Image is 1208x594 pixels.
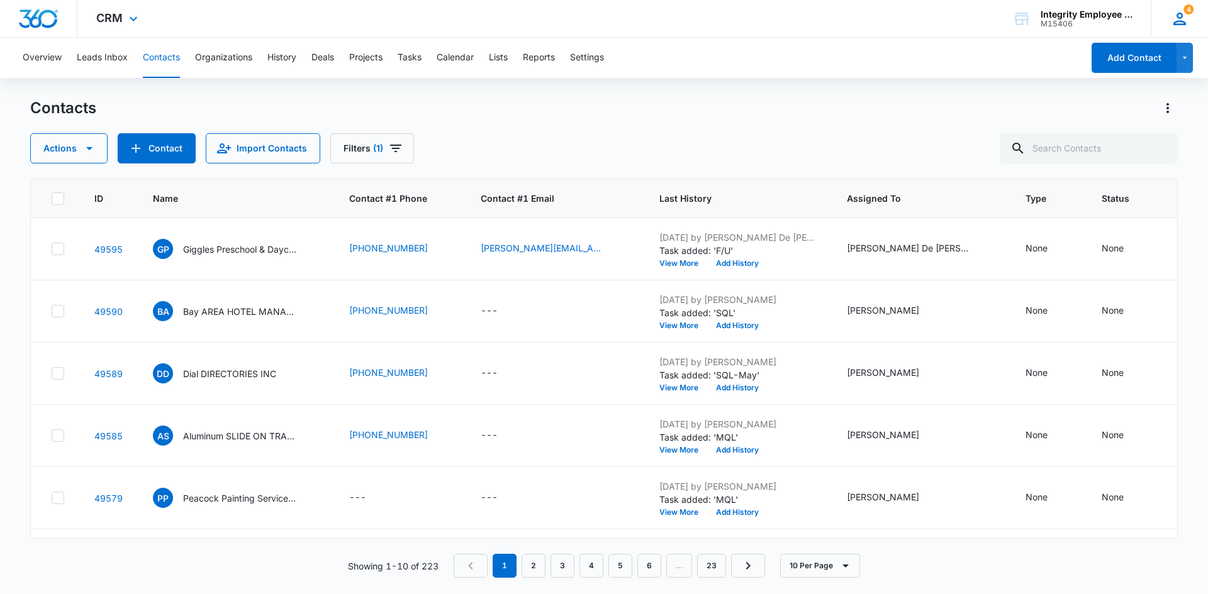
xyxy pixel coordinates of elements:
[489,38,508,78] button: Lists
[30,99,96,118] h1: Contacts
[1026,304,1070,319] div: Type - None - Select to Edit Field
[77,38,128,78] button: Leads Inbox
[659,384,707,392] button: View More
[1102,192,1130,205] span: Status
[481,428,498,443] div: ---
[551,554,574,578] a: Page 3
[1026,428,1070,443] div: Type - None - Select to Edit Field
[1026,304,1048,317] div: None
[153,239,319,259] div: Name - Giggles Preschool & Daycare IN - Select to Edit Field
[1026,366,1070,381] div: Type - None - Select to Edit Field
[349,304,450,319] div: Contact #1 Phone - (813) 886-4433 - Select to Edit Field
[153,426,319,446] div: Name - Aluminum SLIDE ON TRAILERS LLC - Select to Edit Field
[183,367,276,380] p: Dial DIRECTORIES INC
[659,493,817,506] p: Task added: 'MQL'
[1102,366,1146,381] div: Status - None - Select to Edit Field
[481,428,520,443] div: Contact #1 Email - - Select to Edit Field
[1092,43,1177,73] button: Add Contact
[847,304,942,319] div: Assigned To - Nicholas Harris - Select to Edit Field
[481,366,498,381] div: ---
[847,428,942,443] div: Assigned To - Nicholas Harris - Select to Edit Field
[183,492,296,505] p: Peacock Painting Services INC
[183,429,296,443] p: Aluminum SLIDE ON TRAILERS LLC
[153,488,173,508] span: PP
[847,366,919,379] div: [PERSON_NAME]
[349,38,383,78] button: Projects
[847,490,942,505] div: Assigned To - Nicholas Harris - Select to Edit Field
[659,355,817,368] p: [DATE] by [PERSON_NAME]
[1102,428,1124,441] div: None
[153,239,173,259] span: GP
[780,554,860,578] button: 10 Per Page
[847,490,919,503] div: [PERSON_NAME]
[349,366,428,379] a: [PHONE_NUMBER]
[195,38,252,78] button: Organizations
[659,509,707,516] button: View More
[481,304,498,319] div: ---
[398,38,422,78] button: Tasks
[847,428,919,441] div: [PERSON_NAME]
[659,293,817,306] p: [DATE] by [PERSON_NAME]
[1158,98,1178,118] button: Actions
[659,306,817,319] p: Task added: 'SQL'
[1026,366,1048,379] div: None
[847,192,977,205] span: Assigned To
[707,384,768,392] button: Add History
[267,38,296,78] button: History
[659,231,817,244] p: [DATE] by [PERSON_NAME] De [PERSON_NAME]
[94,368,123,379] a: Navigate to contact details page for Dial DIRECTORIES INC
[707,260,768,267] button: Add History
[96,11,123,25] span: CRM
[731,554,765,578] a: Next Page
[1041,9,1132,19] div: account name
[697,554,726,578] a: Page 23
[349,490,366,505] div: ---
[183,305,296,318] p: Bay AREA HOTEL MANAGEMENT LLC
[637,554,661,578] a: Page 6
[659,480,817,493] p: [DATE] by [PERSON_NAME]
[349,366,450,381] div: Contact #1 Phone - (727) 585-1100 - Select to Edit Field
[153,363,173,383] span: DD
[153,426,173,446] span: AS
[1183,4,1194,14] span: 4
[522,554,545,578] a: Page 2
[23,38,62,78] button: Overview
[847,241,973,255] div: [PERSON_NAME] De [PERSON_NAME], [PERSON_NAME]
[847,304,919,317] div: [PERSON_NAME]
[1026,241,1048,255] div: None
[1102,490,1146,505] div: Status - None - Select to Edit Field
[348,559,439,573] p: Showing 1-10 of 223
[523,38,555,78] button: Reports
[481,241,629,256] div: Contact #1 Email - karen@gigglesdaycare.org - Select to Edit Field
[94,192,104,205] span: ID
[847,241,995,256] div: Assigned To - Daisy De Le Vega, Nicholas Harris - Select to Edit Field
[481,490,498,505] div: ---
[608,554,632,578] a: Page 5
[349,192,450,205] span: Contact #1 Phone
[373,144,383,153] span: (1)
[30,133,108,163] button: Actions
[1026,428,1048,441] div: None
[1102,304,1124,317] div: None
[349,241,450,256] div: Contact #1 Phone - (321) 723-6986 - Select to Edit Field
[349,490,389,505] div: Contact #1 Phone - - Select to Edit Field
[330,133,414,163] button: Filters
[481,366,520,381] div: Contact #1 Email - - Select to Edit Field
[659,368,817,382] p: Task added: 'SQL-May'
[481,241,607,255] a: [PERSON_NAME][EMAIL_ADDRESS][DOMAIN_NAME]
[659,446,707,454] button: View More
[153,363,299,383] div: Name - Dial DIRECTORIES INC - Select to Edit Field
[1102,366,1124,379] div: None
[659,260,707,267] button: View More
[1026,192,1053,205] span: Type
[1000,133,1178,163] input: Search Contacts
[153,192,301,205] span: Name
[1026,490,1070,505] div: Type - None - Select to Edit Field
[143,38,180,78] button: Contacts
[349,304,428,317] a: [PHONE_NUMBER]
[481,192,629,205] span: Contact #1 Email
[94,244,123,255] a: Navigate to contact details page for Giggles Preschool & Daycare IN
[349,241,428,255] a: [PHONE_NUMBER]
[847,366,942,381] div: Assigned To - Nicholas Harris - Select to Edit Field
[659,322,707,329] button: View More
